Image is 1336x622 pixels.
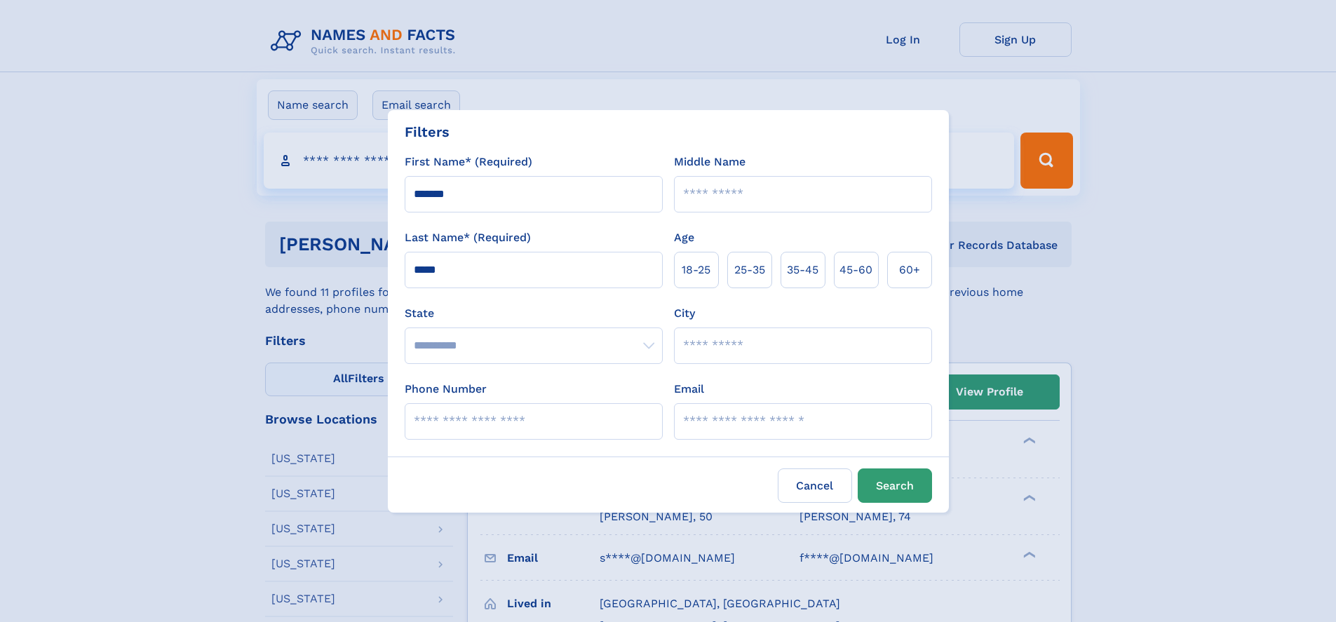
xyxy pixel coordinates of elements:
button: Search [858,468,932,503]
label: Cancel [778,468,852,503]
div: Filters [405,121,450,142]
span: 60+ [899,262,920,278]
label: First Name* (Required) [405,154,532,170]
label: City [674,305,695,322]
label: Age [674,229,694,246]
label: State [405,305,663,322]
span: 18‑25 [682,262,710,278]
span: 35‑45 [787,262,818,278]
label: Middle Name [674,154,745,170]
label: Email [674,381,704,398]
span: 25‑35 [734,262,765,278]
label: Phone Number [405,381,487,398]
span: 45‑60 [839,262,872,278]
label: Last Name* (Required) [405,229,531,246]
